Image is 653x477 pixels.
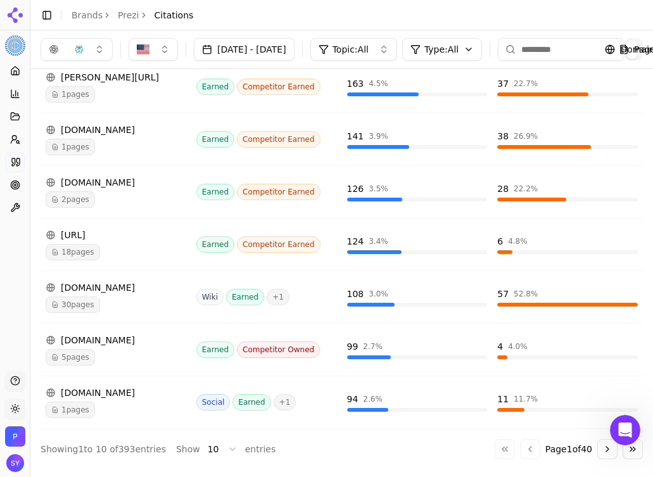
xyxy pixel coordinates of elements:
div: Hey [PERSON_NAME],At the moment, you can manage topics directly from the Prompts page.• To remove... [10,156,208,357]
span: Competitor Owned [237,341,320,358]
div: [DOMAIN_NAME] [46,281,186,294]
h1: Alp [61,6,78,16]
button: Open user button [6,454,24,472]
div: 22.2 % [514,184,538,194]
span: entries [245,443,276,455]
div: 3.9 % [369,131,388,141]
span: Wiki [196,289,224,305]
img: Profile image for Alp [36,7,56,27]
div: 126 [347,182,364,195]
div: You’ll get replies here and in your email:✉️[PERSON_NAME][EMAIL_ADDRESS][DOMAIN_NAME]Our usual re... [10,50,208,146]
span: Earned [196,184,234,200]
div: 57 [497,288,509,300]
div: 37 [497,77,509,90]
button: Upload attachment [60,361,70,371]
span: Social [196,394,231,410]
span: + 1 [274,394,296,410]
span: Citations [155,9,194,22]
img: Prezi [5,426,25,447]
div: 124 [347,235,364,248]
div: Showing 1 to 10 of 393 entries [41,443,166,455]
span: Type: All [424,43,459,56]
span: + 1 [267,289,289,305]
span: 1 pages [46,86,95,103]
div: Cognie says… [10,50,243,156]
div: 94 [347,393,358,405]
a: Prezi [118,9,139,22]
span: Earned [196,131,234,148]
button: Gif picker [40,361,50,371]
nav: breadcrumb [72,9,193,22]
div: 163 [347,77,364,90]
textarea: Message… [11,334,243,356]
button: go back [8,5,32,29]
div: Hey [PERSON_NAME], [20,163,198,176]
img: Prezi [5,35,25,56]
div: [DOMAIN_NAME] [46,386,186,399]
b: A few minutes [31,127,103,137]
span: 5 pages [46,349,95,366]
div: 108 [347,288,364,300]
div: 38 [497,130,509,143]
span: Competitor Earned [237,131,320,148]
span: 2 pages [46,191,95,208]
div: 6 [497,235,503,248]
span: 1 pages [46,139,95,155]
img: US [137,43,149,56]
span: Earned [226,289,264,305]
div: [DOMAIN_NAME] [46,176,186,189]
div: 4.8 % [508,236,528,246]
div: 52.8 % [514,289,538,299]
b: [PERSON_NAME][EMAIL_ADDRESS][DOMAIN_NAME] [20,83,193,106]
span: 30 pages [46,296,100,313]
div: 4.0 % [508,341,528,352]
div: 4 [497,340,503,353]
div: 3.4 % [369,236,388,246]
span: Page 1 of 40 [545,443,592,455]
span: 1 pages [46,402,95,418]
div: 3.5 % [369,184,388,194]
div: 2.7 % [363,341,383,352]
button: Open organization switcher [5,426,25,447]
div: 11 [497,393,509,405]
button: Send a message… [217,356,238,376]
span: Earned [196,79,234,95]
div: 2.6 % [363,394,383,404]
button: Type:All [402,38,482,61]
button: [DATE] - [DATE] [194,38,295,61]
div: 4.5 % [369,79,388,89]
span: Competitor Earned [237,236,320,253]
div: 26.9 % [514,131,538,141]
button: Home [221,5,245,29]
div: This way, your topics update automatically based on the prompts you manage. [20,313,198,350]
div: You’ll get replies here and in your email: ✉️ [20,58,198,107]
span: Show [176,443,200,455]
div: 22.7 % [514,79,538,89]
div: Our usual reply time 🕒 [20,113,198,138]
span: Topic: All [333,43,369,56]
div: [DOMAIN_NAME] [46,124,186,136]
div: At the moment, you can manage topics directly from the Prompts page. • To remove a topic: deactiv... [20,182,198,307]
span: Earned [232,394,270,410]
button: Current brand: Prezi [5,35,25,56]
a: Brands [72,10,103,20]
img: Stephanie Yu [6,454,24,472]
div: 141 [347,130,364,143]
div: 28 [497,182,509,195]
div: 3.0 % [369,289,388,299]
div: 99 [347,340,358,353]
span: Competitor Earned [237,184,320,200]
div: [DOMAIN_NAME] [46,334,186,347]
p: Active 30m ago [61,16,126,29]
span: Competitor Earned [237,79,320,95]
span: Earned [196,236,234,253]
button: Emoji picker [20,361,30,371]
div: [URL] [46,229,186,241]
div: Alp says… [10,156,243,385]
span: Earned [196,341,234,358]
span: 18 pages [46,244,100,260]
iframe: Intercom live chat [610,415,640,445]
div: 11.7 % [514,394,538,404]
div: [PERSON_NAME][URL] [46,71,186,84]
